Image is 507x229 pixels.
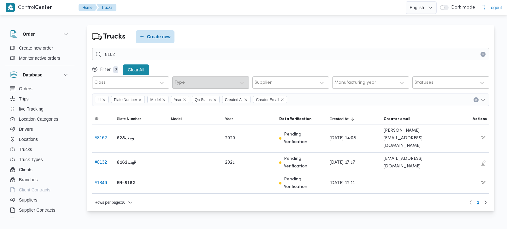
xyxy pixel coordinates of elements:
[256,96,279,103] span: Creator Email
[482,199,489,206] button: Next page
[10,71,69,79] button: Database
[147,33,171,40] span: Create new
[95,117,98,122] span: ID
[8,154,72,165] button: Truck Types
[384,155,433,170] span: [EMAIL_ADDRESS][DOMAIN_NAME]
[171,117,182,122] span: Model
[253,96,287,103] span: Creator Email
[225,96,243,103] span: Created At
[225,117,233,122] span: Year
[480,97,486,102] button: Open list of options
[111,96,145,103] span: Plate Number
[10,30,69,38] button: Order
[95,96,109,103] span: Id
[8,53,72,63] button: Monitor active orders
[284,131,324,146] p: Pending Verification
[225,135,235,142] span: 2020
[19,95,29,103] span: Trips
[8,195,72,205] button: Suppliers
[103,31,126,42] h2: Trucks
[19,216,35,224] span: Devices
[94,80,106,85] div: Class
[19,54,60,62] span: Monitor active orders
[8,104,72,114] button: live Tracking
[117,117,141,122] span: Plate Number
[19,115,58,123] span: Location Categories
[244,98,248,102] button: Remove Created At from selection in this group
[95,135,107,140] button: #8162
[8,165,72,175] button: Clients
[8,114,72,124] button: Location Categories
[19,176,38,184] span: Branches
[8,134,72,144] button: Locations
[330,135,356,142] span: [DATE] 14:08
[95,180,107,185] button: #1846
[8,144,72,154] button: Trucks
[284,176,324,191] p: Pending Verification
[19,166,32,173] span: Clients
[114,96,137,103] span: Plate Number
[92,114,114,124] button: ID
[92,199,135,206] button: Rows per page:10
[174,96,181,103] span: Year
[19,85,32,93] span: Orders
[117,159,136,166] b: قهب8162
[8,94,72,104] button: Trips
[334,80,376,85] div: Manufacturing year
[330,117,349,122] span: Created At; Sorted in descending order
[415,80,433,85] div: Statuses
[23,30,35,38] h3: Order
[147,96,168,103] span: Model
[8,43,72,53] button: Create new order
[6,204,27,223] iframe: chat widget
[19,206,55,214] span: Supplier Contracts
[117,135,134,142] b: ومب628
[19,146,32,153] span: Trucks
[162,98,166,102] button: Remove Model from selection in this group
[8,124,72,134] button: Drivers
[95,160,107,165] button: #8132
[330,179,355,187] span: [DATE] 12:11
[284,155,324,170] p: Pending Verification
[213,98,217,102] button: Remove Qa Status from selection in this group
[384,127,433,150] span: [PERSON_NAME][EMAIL_ADDRESS][DOMAIN_NAME]
[114,114,168,124] button: Plate Number
[102,98,106,102] button: Remove Id from selection in this group
[5,43,74,66] div: Order
[183,98,186,102] button: Remove Year from selection in this group
[19,44,53,52] span: Create new order
[136,30,174,43] button: Create new
[150,96,161,103] span: Model
[384,117,410,122] span: Creator email
[168,114,223,124] button: Model
[8,175,72,185] button: Branches
[475,199,482,206] button: Page 1 of 1
[222,96,251,103] span: Created At
[19,136,38,143] span: Locations
[97,96,101,103] span: Id
[255,80,272,85] div: Supplier
[330,159,355,166] span: [DATE] 17:17
[19,196,37,204] span: Suppliers
[192,96,219,103] span: Qa Status
[8,215,72,225] button: Devices
[449,5,475,10] span: Dark mode
[92,48,489,60] input: Search...
[19,186,50,194] span: Client Contracts
[19,105,44,113] span: live Tracking
[225,159,235,166] span: 2021
[171,96,189,103] span: Year
[19,156,43,163] span: Truck Types
[488,4,502,11] span: Logout
[280,98,284,102] button: Remove Creator Email from selection in this group
[195,96,211,103] span: Qa Status
[79,4,97,11] button: Home
[8,185,72,195] button: Client Contracts
[279,117,311,122] span: Data Verification
[222,114,277,124] button: Year
[327,114,381,124] button: Created AtSorted in descending order
[480,52,486,57] button: Clear input
[117,179,135,187] b: EN-8162
[100,67,111,72] p: Filter
[96,4,116,11] button: Trucks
